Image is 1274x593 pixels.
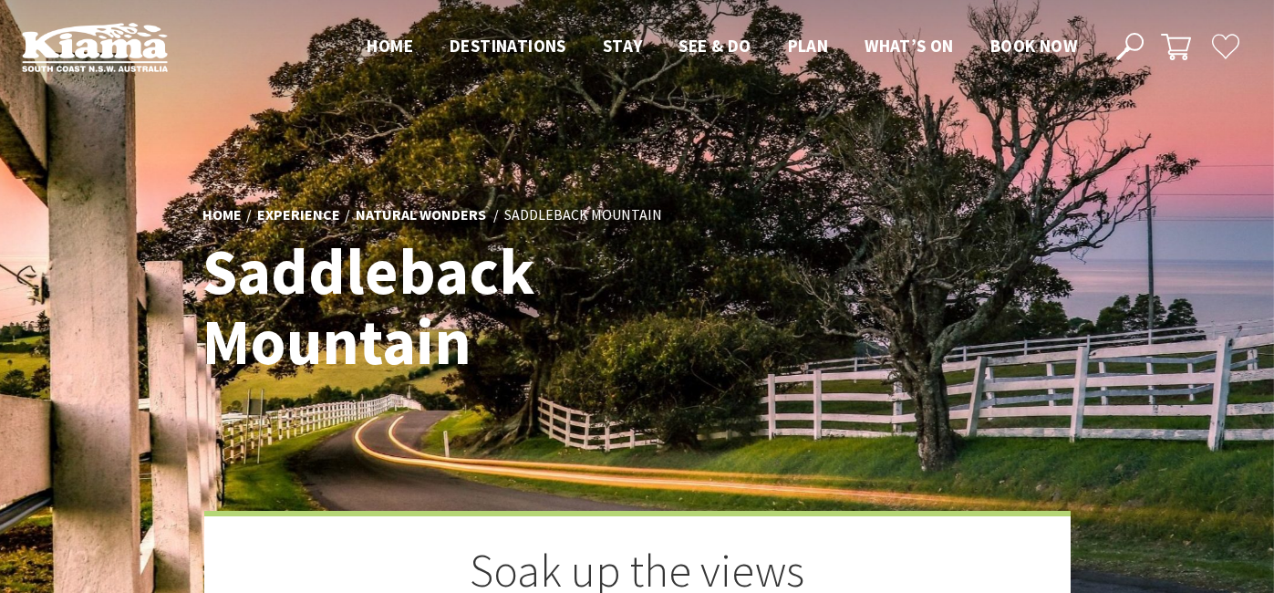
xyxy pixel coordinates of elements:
[865,35,954,57] span: What’s On
[504,203,662,227] li: Saddleback Mountain
[678,35,751,57] span: See & Do
[450,35,566,57] span: Destinations
[990,35,1077,57] span: Book now
[356,205,486,225] a: Natural Wonders
[257,205,340,225] a: Experience
[788,35,829,57] span: Plan
[603,35,643,57] span: Stay
[22,22,168,72] img: Kiama Logo
[202,237,718,378] h1: Saddleback Mountain
[202,205,242,225] a: Home
[367,35,413,57] span: Home
[348,32,1095,62] nav: Main Menu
